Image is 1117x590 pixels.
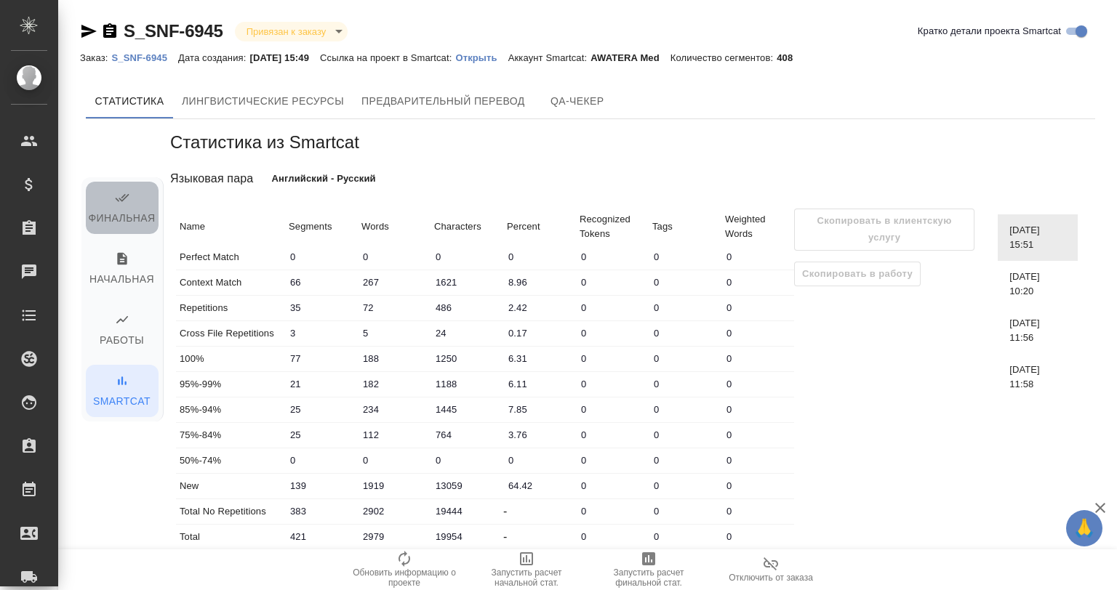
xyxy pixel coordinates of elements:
[649,501,721,522] input: ✎ Введи что-нибудь
[649,475,721,496] input: ✎ Введи что-нибудь
[358,501,431,522] input: ✎ Введи что-нибудь
[649,297,721,318] input: ✎ Введи что-нибудь
[95,92,164,110] span: Cтатистика
[721,373,794,395] input: ✎ Введи что-нибудь
[361,92,525,110] span: Предварительный перевод
[649,246,721,267] input: ✎ Введи что-нибудь
[358,424,431,445] input: ✎ Введи что-нибудь
[576,348,649,369] input: ✎ Введи что-нибудь
[431,246,503,267] input: ✎ Введи что-нибудь
[721,348,794,369] input: ✎ Введи что-нибудь
[431,424,503,445] input: ✎ Введи что-нибудь
[576,373,649,395] input: ✎ Введи что-нибудь
[721,246,794,267] input: ✎ Введи что-нибудь
[180,352,281,366] p: 100%
[431,348,503,369] input: ✎ Введи что-нибудь
[503,297,576,318] input: ✎ Введи что-нибудь
[588,549,710,590] button: Запустить расчет финальной стат.
[918,24,1061,39] span: Кратко детали проекта Smartcat
[503,528,576,546] div: -
[1009,270,1066,299] span: [DATE] 10:20
[543,92,612,110] span: QA-чекер
[431,373,503,395] input: ✎ Введи что-нибудь
[794,209,974,251] span: Доступно только при выключении использования своего подсчета кол-ва слов (настройка в клиенте)
[352,567,457,588] span: Обновить информацию о проекте
[358,399,431,420] input: ✎ Введи что-нибудь
[111,52,178,63] p: S_SNF-6945
[721,399,794,420] input: ✎ Введи что-нибудь
[1009,363,1066,392] span: [DATE] 11:58
[180,403,281,417] p: 85%-94%
[358,297,431,318] input: ✎ Введи что-нибудь
[431,450,503,471] input: ✎ Введи что-нибудь
[721,424,794,445] input: ✎ Введи что-нибудь
[358,272,431,293] input: ✎ Введи что-нибудь
[285,526,358,547] input: ✎ Введи что-нибудь
[503,399,576,420] input: ✎ Введи что-нибудь
[249,52,320,63] p: [DATE] 15:49
[576,323,649,344] input: ✎ Введи что-нибудь
[111,51,178,63] a: S_SNF-6945
[576,450,649,471] input: ✎ Введи что-нибудь
[721,450,794,471] input: ✎ Введи что-нибудь
[652,219,718,234] p: Tags
[358,246,431,267] input: ✎ Введи что-нибудь
[242,25,330,38] button: Привязан к заказу
[285,501,358,522] input: ✎ Введи что-нибудь
[576,399,649,420] input: ✎ Введи что-нибудь
[431,526,503,547] input: ✎ Введи что-нибудь
[503,323,576,344] input: ✎ Введи что-нибудь
[590,52,670,63] p: AWATERA Med
[794,262,974,287] span: Доступно только при выключении использования своего подсчета кол-ва слов (настройка в клиенте)
[95,312,150,349] span: Работы
[649,450,721,471] input: ✎ Введи что-нибудь
[431,297,503,318] input: ✎ Введи что-нибудь
[576,475,649,496] input: ✎ Введи что-нибудь
[1066,510,1102,546] button: 🙏
[431,272,503,293] input: ✎ Введи что-нибудь
[431,323,503,344] input: ✎ Введи что-нибудь
[180,301,281,315] p: Repetitions
[180,479,281,493] p: New
[1009,223,1066,252] span: [DATE] 15:51
[285,475,358,496] input: ✎ Введи что-нибудь
[285,373,358,395] input: ✎ Введи что-нибудь
[180,275,281,290] p: Context Match
[361,219,427,234] p: Words
[431,501,503,522] input: ✎ Введи что-нибудь
[649,526,721,547] input: ✎ Введи что-нибудь
[358,373,431,395] input: ✎ Введи что-нибудь
[170,170,272,187] div: Языковая пара
[455,52,508,63] p: Открыть
[434,219,500,234] p: Characters
[358,526,431,547] input: ✎ Введи что-нибудь
[465,549,588,590] button: Запустить расчет начальной стат.
[285,272,358,293] input: ✎ Введи что-нибудь
[431,399,503,420] input: ✎ Введи что-нибудь
[576,501,649,522] input: ✎ Введи что-нибудь
[576,424,649,445] input: ✎ Введи что-нибудь
[649,323,721,344] input: ✎ Введи что-нибудь
[95,373,150,411] span: Smartcat
[503,424,576,445] input: ✎ Введи что-нибудь
[503,348,576,369] input: ✎ Введи что-нибудь
[576,246,649,267] input: ✎ Введи что-нибудь
[710,549,832,590] button: Отключить от заказа
[998,354,1078,400] div: [DATE] 11:58
[285,348,358,369] input: ✎ Введи что-нибудь
[777,52,804,63] p: 408
[343,549,465,590] button: Обновить информацию о проекте
[503,475,576,496] input: ✎ Введи что-нибудь
[289,219,354,234] p: Segments
[998,307,1078,354] div: [DATE] 11:56
[721,323,794,344] input: ✎ Введи что-нибудь
[998,214,1078,261] div: [DATE] 15:51
[285,450,358,471] input: ✎ Введи что-нибудь
[576,297,649,318] input: ✎ Введи что-нибудь
[180,428,281,442] p: 75%-84%
[729,573,813,583] span: Отключить от заказа
[503,246,576,267] input: ✎ Введи что-нибудь
[596,567,701,588] span: Запустить расчет финальной стат.
[285,424,358,445] input: ✎ Введи что-нибудь
[670,52,777,63] p: Количество сегментов:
